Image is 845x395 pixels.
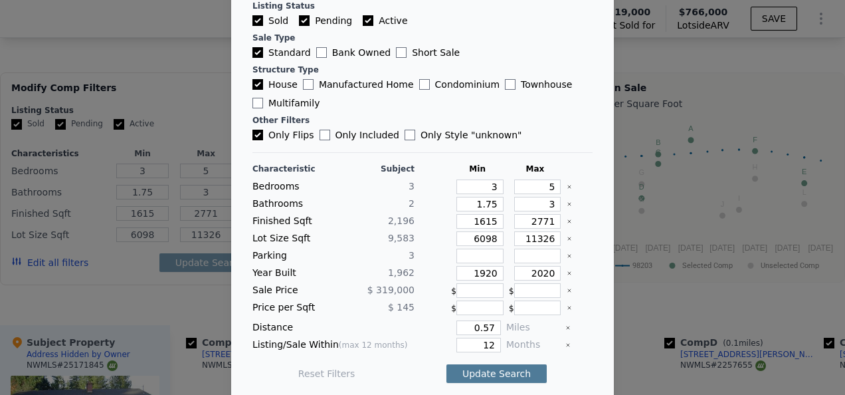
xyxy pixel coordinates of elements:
[252,46,311,59] label: Standard
[405,128,522,142] label: Only Style " unknown "
[252,96,320,110] label: Multifamily
[409,250,415,261] span: 3
[509,283,561,298] div: $
[252,321,415,335] div: Distance
[316,47,327,58] input: Bank Owned
[252,266,331,281] div: Year Built
[252,231,331,246] div: Lot Size Sqft
[252,79,263,90] input: House
[252,214,331,229] div: Finished Sqft
[320,128,399,142] label: Only Included
[405,130,415,140] input: Only Style "unknown"
[567,305,572,311] button: Clear
[252,283,331,298] div: Sale Price
[252,33,593,43] div: Sale Type
[252,338,415,352] div: Listing/Sale Within
[567,184,572,190] button: Clear
[509,164,561,174] div: Max
[388,267,415,278] span: 1,962
[451,283,504,298] div: $
[567,271,572,276] button: Clear
[252,130,263,140] input: Only Flips
[299,14,352,27] label: Pending
[252,301,331,315] div: Price per Sqft
[505,79,516,90] input: Townhouse
[388,233,415,243] span: 9,583
[419,78,500,91] label: Condominium
[409,181,415,192] span: 3
[252,14,288,27] label: Sold
[252,47,263,58] input: Standard
[451,164,504,174] div: Min
[252,1,593,11] div: Listing Status
[506,338,560,352] div: Months
[303,78,414,91] label: Manufactured Home
[336,164,415,174] div: Subject
[409,198,415,209] span: 2
[396,47,407,58] input: Short Sale
[316,46,391,59] label: Bank Owned
[446,364,547,383] button: Update Search
[339,340,408,350] span: (max 12 months)
[252,98,263,108] input: Multifamily
[506,321,560,335] div: Miles
[396,46,460,59] label: Short Sale
[565,325,571,330] button: Clear
[298,367,355,380] button: Reset
[363,15,373,26] input: Active
[363,14,407,27] label: Active
[565,342,571,348] button: Clear
[252,78,298,91] label: House
[252,15,263,26] input: Sold
[252,115,593,126] div: Other Filters
[419,79,430,90] input: Condominium
[299,15,310,26] input: Pending
[252,249,331,263] div: Parking
[388,215,415,226] span: 2,196
[252,164,331,174] div: Characteristic
[567,288,572,293] button: Clear
[567,253,572,259] button: Clear
[303,79,314,90] input: Manufactured Home
[252,197,331,211] div: Bathrooms
[388,302,415,313] span: $ 145
[567,236,572,241] button: Clear
[252,65,593,75] div: Structure Type
[367,285,415,295] span: $ 319,000
[451,301,504,315] div: $
[252,128,314,142] label: Only Flips
[509,301,561,315] div: $
[567,219,572,224] button: Clear
[320,130,330,140] input: Only Included
[567,201,572,207] button: Clear
[505,78,572,91] label: Townhouse
[252,180,331,194] div: Bedrooms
